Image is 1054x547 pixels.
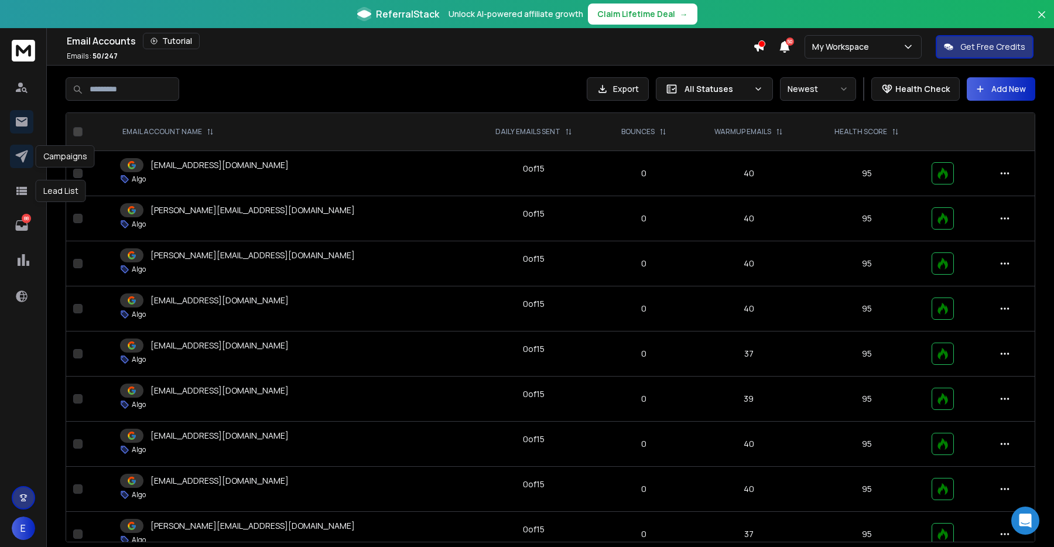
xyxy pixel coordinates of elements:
[714,127,771,136] p: WARMUP EMAILS
[150,249,355,261] p: [PERSON_NAME][EMAIL_ADDRESS][DOMAIN_NAME]
[523,433,545,445] div: 0 of 15
[621,127,655,136] p: BOUNCES
[523,524,545,535] div: 0 of 15
[523,163,545,175] div: 0 of 15
[36,145,95,167] div: Campaigns
[588,4,697,25] button: Claim Lifetime Deal→
[132,265,146,274] p: Algo
[10,214,33,237] a: 88
[22,214,31,223] p: 88
[834,127,887,136] p: HEALTH SCORE
[809,467,925,512] td: 95
[12,517,35,540] button: E
[523,208,545,220] div: 0 of 15
[122,127,214,136] div: EMAIL ACCOUNT NAME
[132,175,146,184] p: Algo
[523,253,545,265] div: 0 of 15
[685,83,749,95] p: All Statuses
[523,298,545,310] div: 0 of 15
[688,151,809,196] td: 40
[1034,7,1049,35] button: Close banner
[809,331,925,377] td: 95
[150,385,289,396] p: [EMAIL_ADDRESS][DOMAIN_NAME]
[607,393,681,405] p: 0
[607,258,681,269] p: 0
[809,377,925,422] td: 95
[143,33,200,49] button: Tutorial
[688,196,809,241] td: 40
[132,220,146,229] p: Algo
[150,475,289,487] p: [EMAIL_ADDRESS][DOMAIN_NAME]
[809,241,925,286] td: 95
[607,528,681,540] p: 0
[607,213,681,224] p: 0
[150,520,355,532] p: [PERSON_NAME][EMAIL_ADDRESS][DOMAIN_NAME]
[1011,507,1039,535] div: Open Intercom Messenger
[150,204,355,216] p: [PERSON_NAME][EMAIL_ADDRESS][DOMAIN_NAME]
[607,348,681,360] p: 0
[688,241,809,286] td: 40
[495,127,560,136] p: DAILY EMAILS SENT
[607,438,681,450] p: 0
[376,7,439,21] span: ReferralStack
[809,286,925,331] td: 95
[93,51,118,61] span: 50 / 247
[132,445,146,454] p: Algo
[36,180,86,202] div: Lead List
[150,340,289,351] p: [EMAIL_ADDRESS][DOMAIN_NAME]
[680,8,688,20] span: →
[150,430,289,442] p: [EMAIL_ADDRESS][DOMAIN_NAME]
[936,35,1034,59] button: Get Free Credits
[871,77,960,101] button: Health Check
[449,8,583,20] p: Unlock AI-powered affiliate growth
[523,388,545,400] div: 0 of 15
[688,422,809,467] td: 40
[132,535,146,545] p: Algo
[132,400,146,409] p: Algo
[523,478,545,490] div: 0 of 15
[809,422,925,467] td: 95
[809,151,925,196] td: 95
[780,77,856,101] button: Newest
[688,331,809,377] td: 37
[967,77,1035,101] button: Add New
[150,159,289,171] p: [EMAIL_ADDRESS][DOMAIN_NAME]
[132,355,146,364] p: Algo
[895,83,950,95] p: Health Check
[67,52,118,61] p: Emails :
[67,33,753,49] div: Email Accounts
[688,286,809,331] td: 40
[812,41,874,53] p: My Workspace
[132,490,146,500] p: Algo
[607,167,681,179] p: 0
[607,483,681,495] p: 0
[150,295,289,306] p: [EMAIL_ADDRESS][DOMAIN_NAME]
[809,196,925,241] td: 95
[523,343,545,355] div: 0 of 15
[587,77,649,101] button: Export
[132,310,146,319] p: Algo
[688,467,809,512] td: 40
[688,377,809,422] td: 39
[786,37,794,46] span: 50
[607,303,681,314] p: 0
[960,41,1025,53] p: Get Free Credits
